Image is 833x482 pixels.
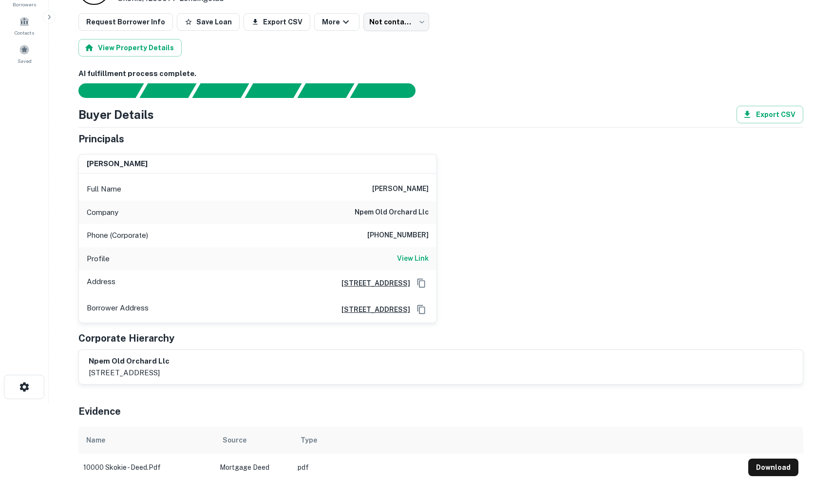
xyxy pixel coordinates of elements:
[244,13,310,31] button: Export CSV
[13,0,36,8] span: Borrowers
[15,29,34,37] span: Contacts
[414,302,429,317] button: Copy Address
[748,459,798,476] button: Download
[78,426,215,454] th: Name
[297,83,354,98] div: Principals found, still searching for contact information. This may take time...
[3,40,46,67] a: Saved
[78,13,173,31] button: Request Borrower Info
[87,253,110,265] p: Profile
[367,230,429,241] h6: [PHONE_NUMBER]
[397,253,429,264] h6: View Link
[87,207,118,218] p: Company
[78,454,215,481] td: 10000 skokie - deed.pdf
[87,230,148,241] p: Phone (Corporate)
[414,276,429,290] button: Copy Address
[86,434,105,446] div: Name
[78,132,124,146] h5: Principals
[355,207,429,218] h6: npem old orchard llc
[245,83,302,98] div: Principals found, AI now looking for contact information...
[89,356,170,367] h6: npem old orchard llc
[78,106,154,123] h4: Buyer Details
[139,83,196,98] div: Your request is received and processing...
[87,302,149,317] p: Borrower Address
[78,39,182,57] button: View Property Details
[334,304,410,315] a: [STREET_ADDRESS]
[78,404,121,419] h5: Evidence
[334,278,410,289] a: [STREET_ADDRESS]
[293,454,743,481] td: pdf
[784,404,833,451] iframe: Chat Widget
[78,331,174,346] h5: Corporate Hierarchy
[18,57,32,65] span: Saved
[293,426,743,454] th: Type
[215,426,293,454] th: Source
[177,13,240,31] button: Save Loan
[215,454,293,481] td: Mortgage Deed
[301,434,317,446] div: Type
[87,183,121,195] p: Full Name
[223,434,246,446] div: Source
[372,183,429,195] h6: [PERSON_NAME]
[78,68,803,79] h6: AI fulfillment process complete.
[3,12,46,39] a: Contacts
[350,83,427,98] div: AI fulfillment process complete.
[87,158,148,170] h6: [PERSON_NAME]
[89,367,170,379] p: [STREET_ADDRESS]
[737,106,803,123] button: Export CSV
[78,426,803,481] div: scrollable content
[397,253,429,265] a: View Link
[314,13,360,31] button: More
[192,83,249,98] div: Documents found, AI parsing details...
[67,83,140,98] div: Sending borrower request to AI...
[87,276,115,290] p: Address
[363,13,429,31] div: Not contacted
